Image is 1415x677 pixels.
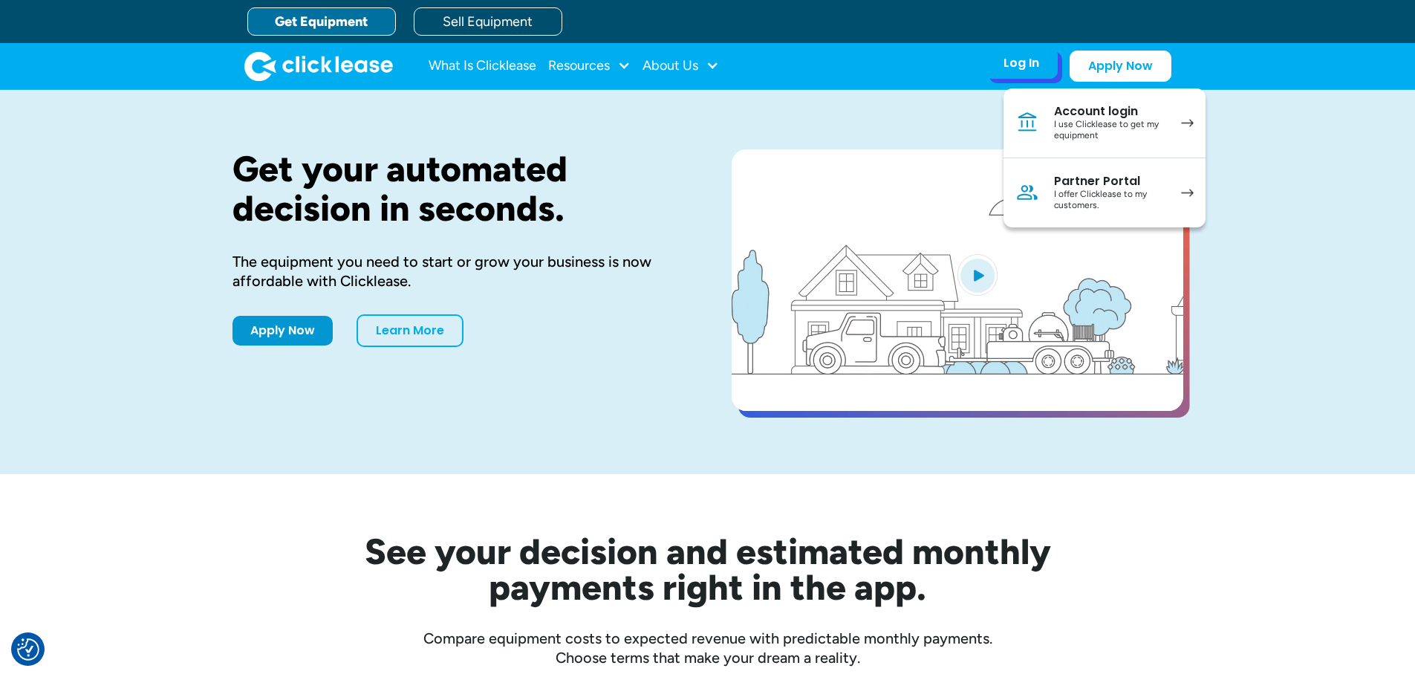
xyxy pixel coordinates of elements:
a: Apply Now [232,316,333,346]
div: I use Clicklease to get my equipment [1054,119,1166,142]
a: Learn More [357,314,463,347]
a: home [244,51,393,81]
a: Account loginI use Clicklease to get my equipment [1003,88,1206,158]
div: Account login [1054,104,1166,119]
nav: Log In [1003,88,1206,227]
a: What Is Clicklease [429,51,536,81]
div: I offer Clicklease to my customers. [1054,189,1166,212]
a: Partner PortalI offer Clicklease to my customers. [1003,158,1206,227]
img: Revisit consent button [17,638,39,661]
div: The equipment you need to start or grow your business is now affordable with Clicklease. [232,252,684,291]
div: Compare equipment costs to expected revenue with predictable monthly payments. Choose terms that ... [232,629,1183,667]
a: Apply Now [1070,51,1171,82]
div: Resources [548,51,631,81]
img: arrow [1181,119,1194,127]
button: Consent Preferences [17,638,39,661]
div: Log In [1003,56,1039,71]
div: Partner Portal [1054,174,1166,189]
a: Sell Equipment [414,7,562,36]
h2: See your decision and estimated monthly payments right in the app. [292,534,1124,605]
img: Blue play button logo on a light blue circular background [957,254,998,296]
div: About Us [643,51,719,81]
img: Bank icon [1015,111,1039,135]
h1: Get your automated decision in seconds. [232,149,684,228]
a: Get Equipment [247,7,396,36]
a: open lightbox [732,149,1183,411]
img: Person icon [1015,181,1039,204]
img: Clicklease logo [244,51,393,81]
img: arrow [1181,189,1194,197]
